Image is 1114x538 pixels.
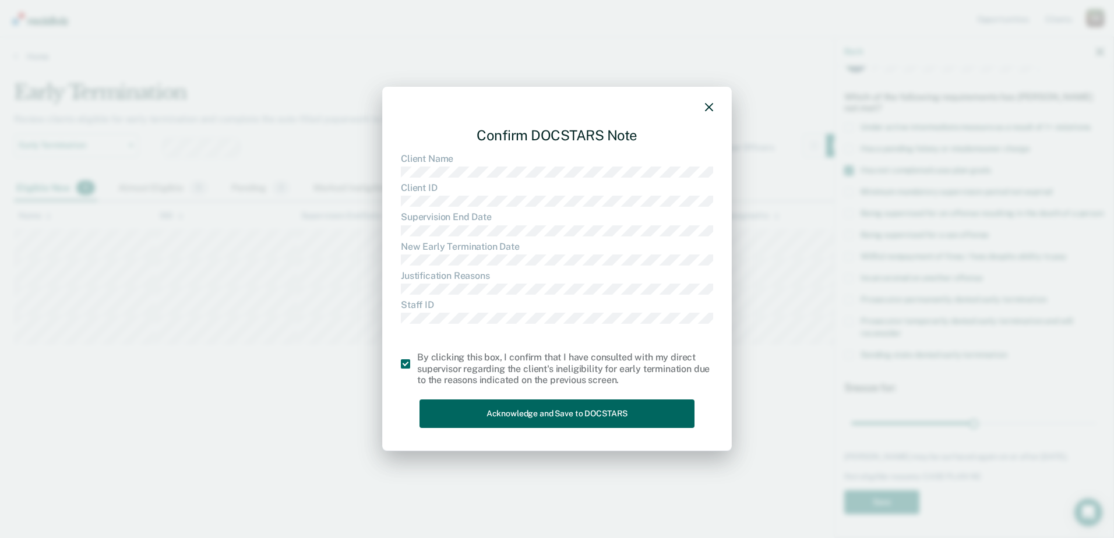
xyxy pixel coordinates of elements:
dt: Client Name [401,153,713,164]
div: By clicking this box, I confirm that I have consulted with my direct supervisor regarding the cli... [417,352,713,386]
div: Confirm DOCSTARS Note [401,118,713,153]
dt: Client ID [401,182,713,193]
dt: New Early Termination Date [401,241,713,252]
dt: Justification Reasons [401,270,713,281]
button: Acknowledge and Save to DOCSTARS [419,399,695,428]
dt: Staff ID [401,299,713,310]
dt: Supervision End Date [401,211,713,222]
